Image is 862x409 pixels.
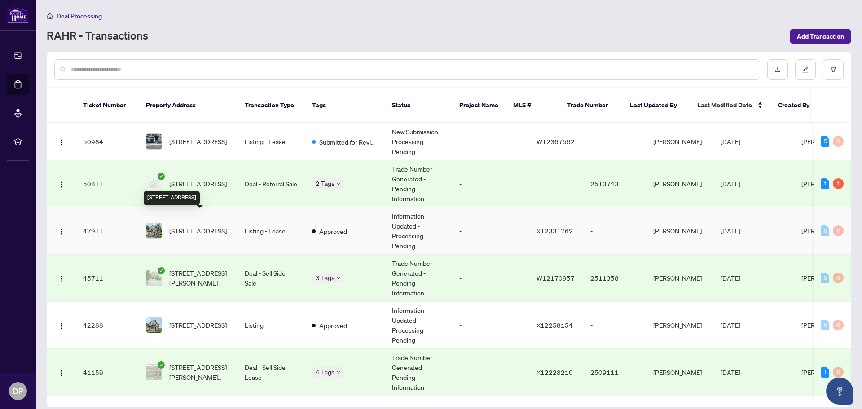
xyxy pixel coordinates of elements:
td: - [583,207,646,255]
button: Open asap [826,378,853,405]
span: Approved [319,321,347,330]
span: [DATE] [721,227,740,235]
td: - [452,255,529,302]
td: - [583,302,646,349]
td: Information Updated - Processing Pending [385,302,452,349]
td: Listing - Lease [237,123,305,160]
span: [STREET_ADDRESS] [169,226,227,236]
span: X12331762 [537,227,573,235]
div: 1 [821,178,829,189]
span: check-circle [158,361,165,369]
button: Logo [54,365,69,379]
td: [PERSON_NAME] [646,123,713,160]
span: edit [802,66,809,73]
span: [STREET_ADDRESS] [169,320,227,330]
span: W12170957 [537,274,575,282]
img: thumbnail-img [146,270,162,286]
td: 45711 [76,255,139,302]
span: X12258154 [537,321,573,329]
td: 2511358 [583,255,646,302]
td: 41159 [76,349,139,396]
span: [PERSON_NAME] [801,227,850,235]
button: filter [823,59,844,80]
button: edit [795,59,816,80]
td: Deal - Referral Sale [237,160,305,207]
img: Logo [58,228,65,235]
span: [STREET_ADDRESS][PERSON_NAME][PERSON_NAME] [169,362,230,382]
td: - [452,349,529,396]
span: Approved [319,226,347,236]
th: Property Address [139,88,237,123]
div: 0 [833,273,844,283]
span: [DATE] [721,368,740,376]
span: down [336,181,341,186]
span: check-circle [158,173,165,180]
td: 42288 [76,302,139,349]
button: Logo [54,176,69,191]
span: [PERSON_NAME] [801,321,850,329]
td: Listing [237,302,305,349]
span: down [336,370,341,374]
span: [STREET_ADDRESS] [169,136,227,146]
span: [PERSON_NAME] [801,368,850,376]
td: 2513743 [583,160,646,207]
div: 0 [821,273,829,283]
td: [PERSON_NAME] [646,302,713,349]
span: check-circle [158,267,165,274]
td: Information Updated - Processing Pending [385,207,452,255]
td: Listing - Lease [237,207,305,255]
span: filter [830,66,836,73]
span: Submitted for Review [319,137,378,147]
td: 50811 [76,160,139,207]
th: Transaction Type [237,88,305,123]
a: RAHR - Transactions [47,28,148,44]
img: Logo [58,322,65,330]
span: [PERSON_NAME] [801,180,850,188]
img: thumbnail-img [146,176,162,191]
span: X12228210 [537,368,573,376]
img: logo [7,7,29,23]
span: 2 Tags [316,178,334,189]
div: 0 [821,320,829,330]
span: [DATE] [721,321,740,329]
td: - [452,302,529,349]
div: 0 [833,136,844,147]
th: Tags [305,88,385,123]
button: Add Transaction [790,29,851,44]
td: [PERSON_NAME] [646,207,713,255]
span: Last Modified Date [697,100,752,110]
td: New Submission - Processing Pending [385,123,452,160]
button: Logo [54,224,69,238]
td: Trade Number Generated - Pending Information [385,160,452,207]
span: download [774,66,781,73]
img: Logo [58,369,65,377]
span: [STREET_ADDRESS][PERSON_NAME] [169,268,230,288]
th: Trade Number [560,88,623,123]
button: Logo [54,271,69,285]
td: Trade Number Generated - Pending Information [385,255,452,302]
span: [DATE] [721,274,740,282]
div: 0 [821,225,829,236]
span: W12367562 [537,137,575,145]
div: [STREET_ADDRESS] [144,191,200,205]
td: Deal - Sell Side Lease [237,349,305,396]
span: [PERSON_NAME] [801,137,850,145]
th: Ticket Number [76,88,139,123]
div: 0 [833,225,844,236]
img: thumbnail-img [146,223,162,238]
span: DP [13,385,23,397]
td: 2509111 [583,349,646,396]
td: - [452,207,529,255]
span: Deal Processing [57,12,102,20]
td: - [583,123,646,160]
th: Project Name [452,88,506,123]
div: 1 [821,367,829,378]
span: down [336,276,341,280]
div: 0 [833,320,844,330]
img: Logo [58,275,65,282]
th: MLS # [506,88,560,123]
div: 1 [833,178,844,189]
th: Last Updated By [623,88,690,123]
span: 4 Tags [316,367,334,377]
img: Logo [58,139,65,146]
